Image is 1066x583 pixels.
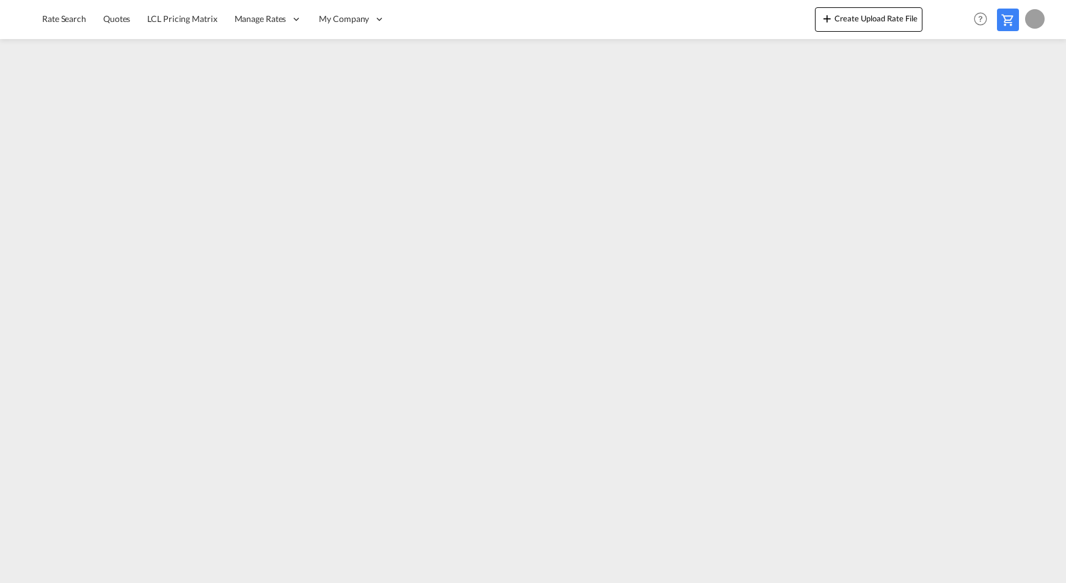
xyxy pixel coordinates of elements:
div: Help [970,9,997,31]
md-icon: icon-plus 400-fg [820,11,834,26]
span: Manage Rates [235,13,287,25]
button: icon-plus 400-fgCreate Upload Rate File [815,7,922,32]
span: My Company [319,13,369,25]
span: Quotes [103,13,130,24]
span: Help [970,9,991,29]
span: Rate Search [42,13,86,24]
span: LCL Pricing Matrix [147,13,217,24]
